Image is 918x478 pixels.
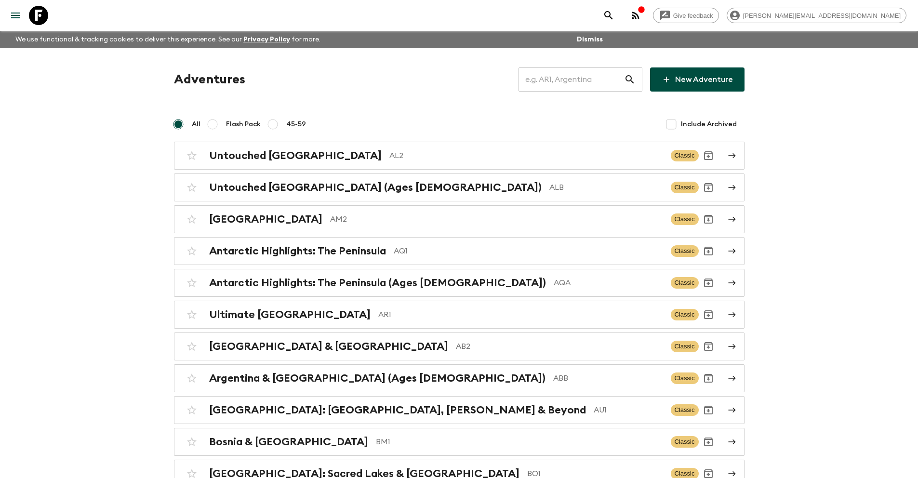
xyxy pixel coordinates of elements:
a: Argentina & [GEOGRAPHIC_DATA] (Ages [DEMOGRAPHIC_DATA])ABBClassicArchive [174,364,745,392]
a: Ultimate [GEOGRAPHIC_DATA]AR1ClassicArchive [174,301,745,329]
h2: Untouched [GEOGRAPHIC_DATA] (Ages [DEMOGRAPHIC_DATA]) [209,181,542,194]
p: We use functional & tracking cookies to deliver this experience. See our for more. [12,31,324,48]
span: Classic [671,245,699,257]
button: Archive [699,337,718,356]
div: [PERSON_NAME][EMAIL_ADDRESS][DOMAIN_NAME] [727,8,906,23]
span: Give feedback [668,12,718,19]
a: New Adventure [650,67,745,92]
h2: Antarctic Highlights: The Peninsula (Ages [DEMOGRAPHIC_DATA]) [209,277,546,289]
span: Classic [671,372,699,384]
h2: Bosnia & [GEOGRAPHIC_DATA] [209,436,368,448]
span: Classic [671,404,699,416]
p: AL2 [389,150,663,161]
h2: [GEOGRAPHIC_DATA]: [GEOGRAPHIC_DATA], [PERSON_NAME] & Beyond [209,404,586,416]
h2: [GEOGRAPHIC_DATA] [209,213,322,226]
h2: Argentina & [GEOGRAPHIC_DATA] (Ages [DEMOGRAPHIC_DATA]) [209,372,545,385]
span: [PERSON_NAME][EMAIL_ADDRESS][DOMAIN_NAME] [738,12,906,19]
a: Untouched [GEOGRAPHIC_DATA]AL2ClassicArchive [174,142,745,170]
span: Classic [671,150,699,161]
span: Flash Pack [226,119,261,129]
a: Privacy Policy [243,36,290,43]
button: Dismiss [574,33,605,46]
span: 45-59 [286,119,306,129]
a: Antarctic Highlights: The Peninsula (Ages [DEMOGRAPHIC_DATA])AQAClassicArchive [174,269,745,297]
button: Archive [699,305,718,324]
p: ABB [553,372,663,384]
span: All [192,119,200,129]
p: AM2 [330,213,663,225]
span: Classic [671,277,699,289]
span: Classic [671,309,699,320]
span: Include Archived [681,119,737,129]
a: [GEOGRAPHIC_DATA] & [GEOGRAPHIC_DATA]AB2ClassicArchive [174,332,745,360]
span: Classic [671,341,699,352]
p: ALB [549,182,663,193]
a: Bosnia & [GEOGRAPHIC_DATA]BM1ClassicArchive [174,428,745,456]
span: Classic [671,182,699,193]
input: e.g. AR1, Argentina [519,66,624,93]
button: Archive [699,273,718,292]
a: [GEOGRAPHIC_DATA]: [GEOGRAPHIC_DATA], [PERSON_NAME] & BeyondAU1ClassicArchive [174,396,745,424]
span: Classic [671,213,699,225]
span: Classic [671,436,699,448]
button: Archive [699,432,718,451]
button: Archive [699,241,718,261]
button: Archive [699,400,718,420]
button: search adventures [599,6,618,25]
p: AU1 [594,404,663,416]
button: Archive [699,210,718,229]
h2: Ultimate [GEOGRAPHIC_DATA] [209,308,371,321]
button: Archive [699,146,718,165]
p: AQA [554,277,663,289]
p: AR1 [378,309,663,320]
h2: [GEOGRAPHIC_DATA] & [GEOGRAPHIC_DATA] [209,340,448,353]
p: AQ1 [394,245,663,257]
a: Give feedback [653,8,719,23]
p: AB2 [456,341,663,352]
button: Archive [699,369,718,388]
button: Archive [699,178,718,197]
button: menu [6,6,25,25]
a: Antarctic Highlights: The PeninsulaAQ1ClassicArchive [174,237,745,265]
a: [GEOGRAPHIC_DATA]AM2ClassicArchive [174,205,745,233]
h2: Untouched [GEOGRAPHIC_DATA] [209,149,382,162]
h1: Adventures [174,70,245,89]
h2: Antarctic Highlights: The Peninsula [209,245,386,257]
a: Untouched [GEOGRAPHIC_DATA] (Ages [DEMOGRAPHIC_DATA])ALBClassicArchive [174,173,745,201]
p: BM1 [376,436,663,448]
